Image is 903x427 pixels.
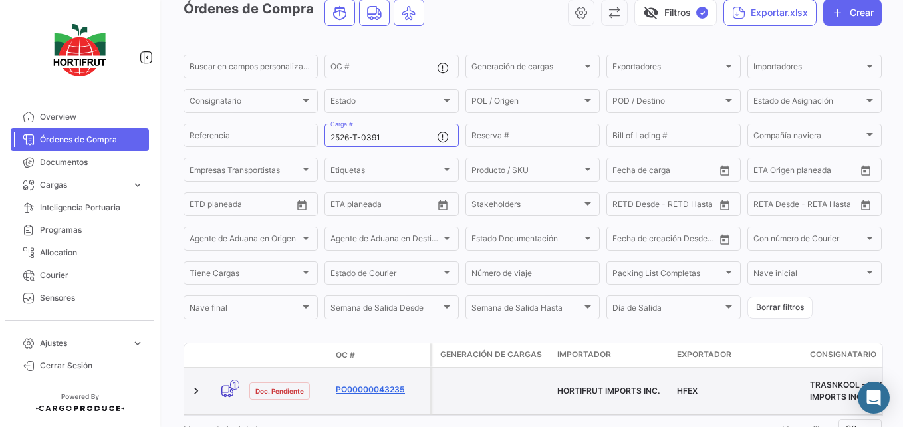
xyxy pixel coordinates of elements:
[612,64,723,73] span: Exportadores
[40,156,144,168] span: Documentos
[336,384,425,396] a: PO00000043235
[787,167,835,176] input: Hasta
[787,202,835,211] input: Hasta
[11,219,149,241] a: Programas
[471,98,582,108] span: POL / Origen
[11,106,149,128] a: Overview
[11,241,149,264] a: Allocation
[612,167,636,176] input: Desde
[255,386,304,396] span: Doc. Pendiente
[40,111,144,123] span: Overview
[330,305,441,315] span: Semana de Salida Desde
[677,349,731,360] span: Exportador
[433,195,453,215] button: Open calendar
[753,202,777,211] input: Desde
[364,202,412,211] input: Hasta
[230,380,239,390] span: 1
[471,167,582,176] span: Producto / SKU
[753,167,777,176] input: Desde
[471,236,582,245] span: Estado Documentación
[330,344,430,366] datatable-header-cell: OC #
[471,64,582,73] span: Generación de cargas
[753,236,864,245] span: Con número de Courier
[11,287,149,309] a: Sensores
[330,271,441,280] span: Estado de Courier
[715,195,735,215] button: Open calendar
[557,386,660,396] span: HORTIFRUT IMPORTS INC.
[190,305,300,315] span: Nave final
[715,160,735,180] button: Open calendar
[40,360,144,372] span: Cerrar Sesión
[190,271,300,280] span: Tiene Cargas
[336,349,355,361] span: OC #
[646,236,694,245] input: Hasta
[330,98,441,108] span: Estado
[753,98,864,108] span: Estado de Asignación
[747,297,813,319] button: Borrar filtros
[330,202,354,211] input: Desde
[612,98,723,108] span: POD / Destino
[612,271,723,280] span: Packing List Completas
[132,179,144,191] span: expand_more
[753,64,864,73] span: Importadores
[612,305,723,315] span: Día de Salida
[190,236,300,245] span: Agente de Aduana en Origen
[190,384,203,398] a: Expand/Collapse Row
[11,196,149,219] a: Inteligencia Portuaria
[330,167,441,176] span: Etiquetas
[40,247,144,259] span: Allocation
[292,195,312,215] button: Open calendar
[471,202,582,211] span: Stakeholders
[11,264,149,287] a: Courier
[753,133,864,142] span: Compañía naviera
[646,167,694,176] input: Hasta
[612,236,636,245] input: Desde
[47,16,113,84] img: logo-hortifrut.svg
[858,382,890,414] div: Abrir Intercom Messenger
[432,343,552,367] datatable-header-cell: Generación de cargas
[223,202,271,211] input: Hasta
[40,134,144,146] span: Órdenes de Compra
[40,224,144,236] span: Programas
[190,98,300,108] span: Consignatario
[810,349,876,360] span: Consignatario
[696,7,708,19] span: ✓
[646,202,694,211] input: Hasta
[715,229,735,249] button: Open calendar
[643,5,659,21] span: visibility_off
[557,349,611,360] span: Importador
[11,128,149,151] a: Órdenes de Compra
[672,343,805,367] datatable-header-cell: Exportador
[190,167,300,176] span: Empresas Transportistas
[132,337,144,349] span: expand_more
[856,195,876,215] button: Open calendar
[40,179,126,191] span: Cargas
[440,349,542,360] span: Generación de cargas
[677,386,698,396] span: HFEX
[471,305,582,315] span: Semana de Salida Hasta
[552,343,672,367] datatable-header-cell: Importador
[753,271,864,280] span: Nave inicial
[244,350,330,360] datatable-header-cell: Estado Doc.
[612,202,636,211] input: Desde
[11,151,149,174] a: Documentos
[40,269,144,281] span: Courier
[40,202,144,213] span: Inteligencia Portuaria
[40,292,144,304] span: Sensores
[40,337,126,349] span: Ajustes
[330,236,441,245] span: Agente de Aduana en Destino
[190,202,213,211] input: Desde
[211,350,244,360] datatable-header-cell: Modo de Transporte
[856,160,876,180] button: Open calendar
